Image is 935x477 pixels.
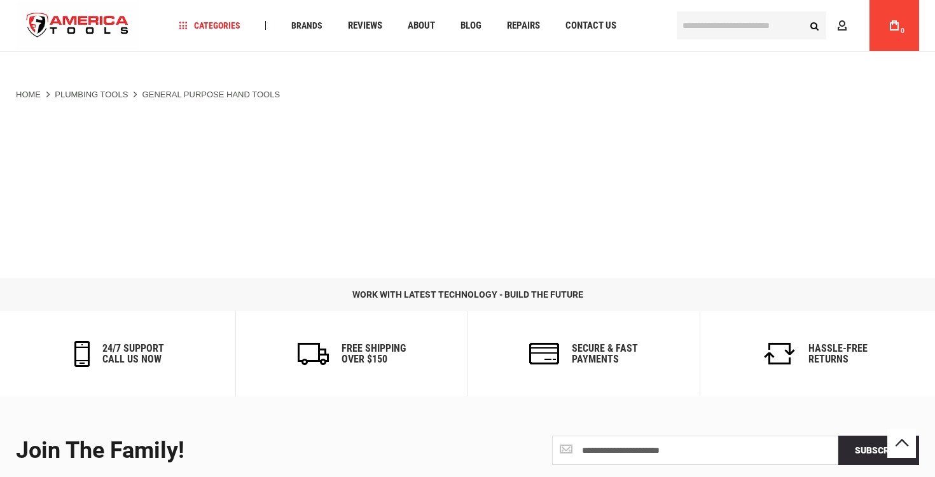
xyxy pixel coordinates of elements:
[565,21,616,31] span: Contact Us
[455,17,487,34] a: Blog
[342,343,406,365] h6: Free Shipping Over $150
[408,21,435,31] span: About
[16,2,139,50] img: America Tools
[342,17,388,34] a: Reviews
[174,17,246,34] a: Categories
[838,436,919,465] button: Subscribe
[102,343,164,365] h6: 24/7 support call us now
[348,21,382,31] span: Reviews
[16,438,458,464] div: Join the Family!
[808,343,868,365] h6: Hassle-Free Returns
[286,17,328,34] a: Brands
[55,89,128,100] a: Plumbing Tools
[855,445,903,455] span: Subscribe
[572,343,638,365] h6: secure & fast payments
[901,27,904,34] span: 0
[507,21,540,31] span: Repairs
[560,17,622,34] a: Contact Us
[291,21,322,30] span: Brands
[501,17,546,34] a: Repairs
[16,89,41,100] a: Home
[402,17,441,34] a: About
[179,21,240,30] span: Categories
[142,90,280,99] strong: General Purpose Hand Tools
[16,2,139,50] a: store logo
[802,13,826,38] button: Search
[461,21,481,31] span: Blog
